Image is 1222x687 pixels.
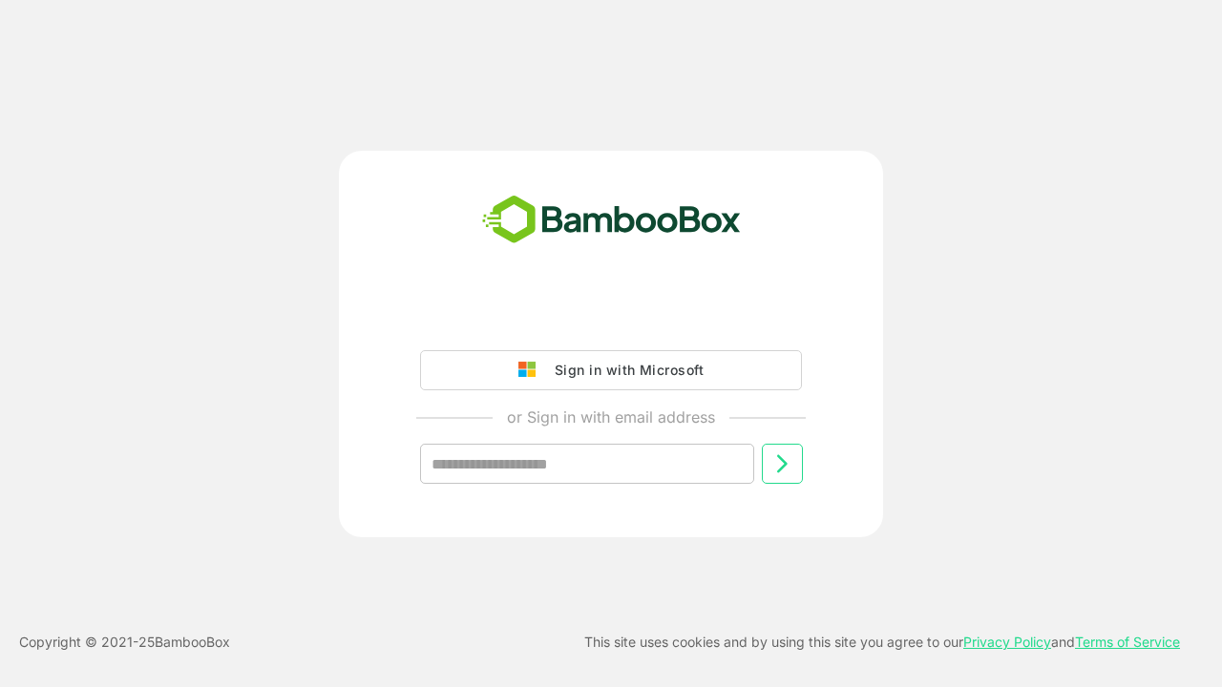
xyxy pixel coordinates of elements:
p: or Sign in with email address [507,406,715,428]
img: bamboobox [472,189,751,252]
button: Sign in with Microsoft [420,350,802,390]
a: Privacy Policy [963,634,1051,650]
a: Terms of Service [1075,634,1180,650]
p: This site uses cookies and by using this site you agree to our and [584,631,1180,654]
div: Sign in with Microsoft [545,358,704,383]
p: Copyright © 2021- 25 BambooBox [19,631,230,654]
img: google [518,362,545,379]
